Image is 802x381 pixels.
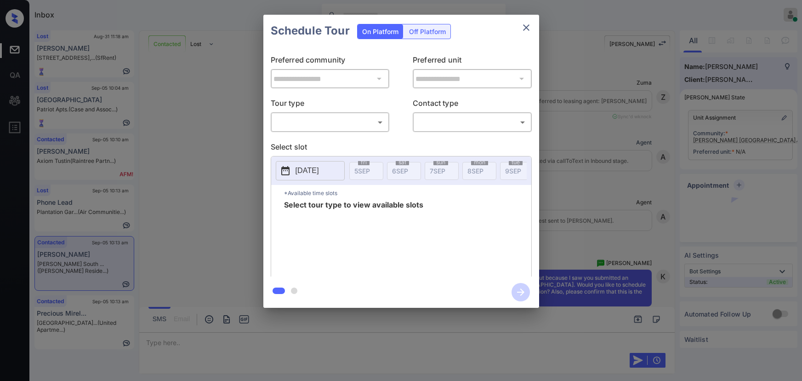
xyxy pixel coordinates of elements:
span: Select tour type to view available slots [284,201,423,275]
button: close [517,18,535,37]
div: Off Platform [404,24,450,39]
p: Select slot [271,141,532,156]
button: [DATE] [276,161,345,180]
p: Preferred community [271,54,390,69]
div: On Platform [358,24,403,39]
p: Contact type [413,98,532,112]
p: [DATE] [296,165,319,176]
p: *Available time slots [284,185,531,201]
h2: Schedule Tour [263,15,357,47]
p: Preferred unit [413,54,532,69]
p: Tour type [271,98,390,112]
